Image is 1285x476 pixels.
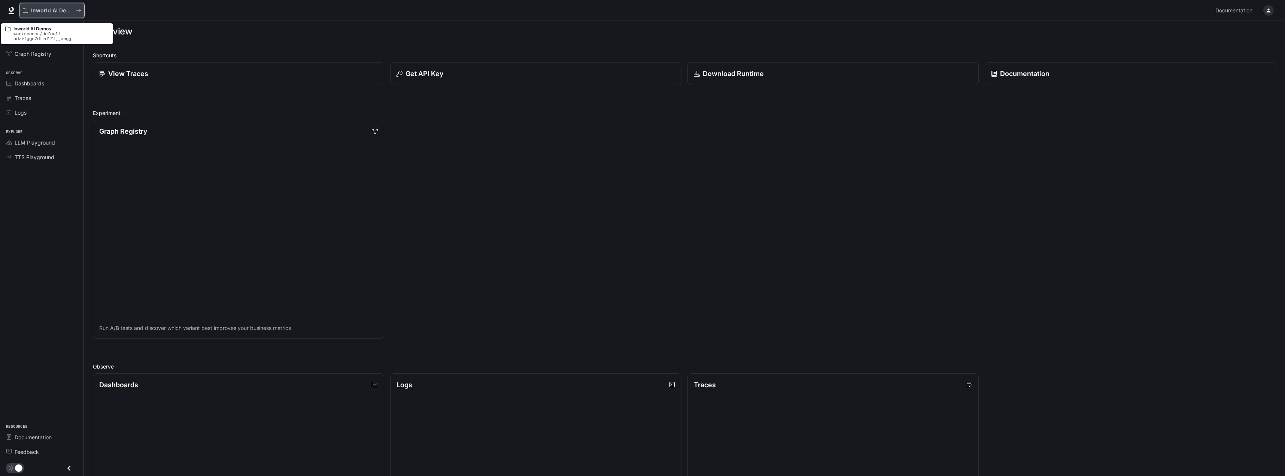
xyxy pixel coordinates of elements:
a: Traces [3,91,80,104]
p: Traces [694,380,716,390]
span: Graph Registry [15,50,51,58]
a: Dashboards [3,77,80,90]
a: LLM Playground [3,136,80,149]
p: Documentation [1000,69,1049,79]
a: Documentation [3,431,80,444]
p: workspaces/default-adzrfggn7dtzd17ij_deyg [13,31,109,41]
a: Feedback [3,445,80,458]
span: TTS Playground [15,153,54,161]
p: Logs [397,380,412,390]
p: Inworld AI Demos [31,7,73,14]
h2: Observe [93,363,1276,370]
span: Documentation [1215,6,1252,15]
a: Graph Registry [3,47,80,60]
p: Inworld AI Demos [13,26,109,31]
p: Get API Key [405,69,443,79]
p: View Traces [108,69,148,79]
a: Documentation [985,62,1276,85]
span: Traces [15,94,31,102]
span: Logs [15,109,27,116]
a: Logs [3,106,80,119]
span: Dashboards [15,79,44,87]
a: View Traces [93,62,384,85]
a: Graph RegistryRun A/B tests and discover which variant best improves your business metrics [93,120,384,339]
button: Get API Key [390,62,681,85]
h2: Experiment [93,109,1276,117]
span: Feedback [15,448,39,456]
a: Download Runtime [687,62,979,85]
p: Graph Registry [99,126,147,136]
p: Download Runtime [703,69,764,79]
a: TTS Playground [3,151,80,164]
h2: Shortcuts [93,51,1276,59]
span: Documentation [15,433,52,441]
button: Close drawer [61,461,78,476]
span: LLM Playground [15,139,55,146]
span: Dark mode toggle [15,464,22,472]
button: All workspaces [19,3,85,18]
p: Run A/B tests and discover which variant best improves your business metrics [99,324,378,332]
p: Dashboards [99,380,138,390]
a: Documentation [1212,3,1258,18]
